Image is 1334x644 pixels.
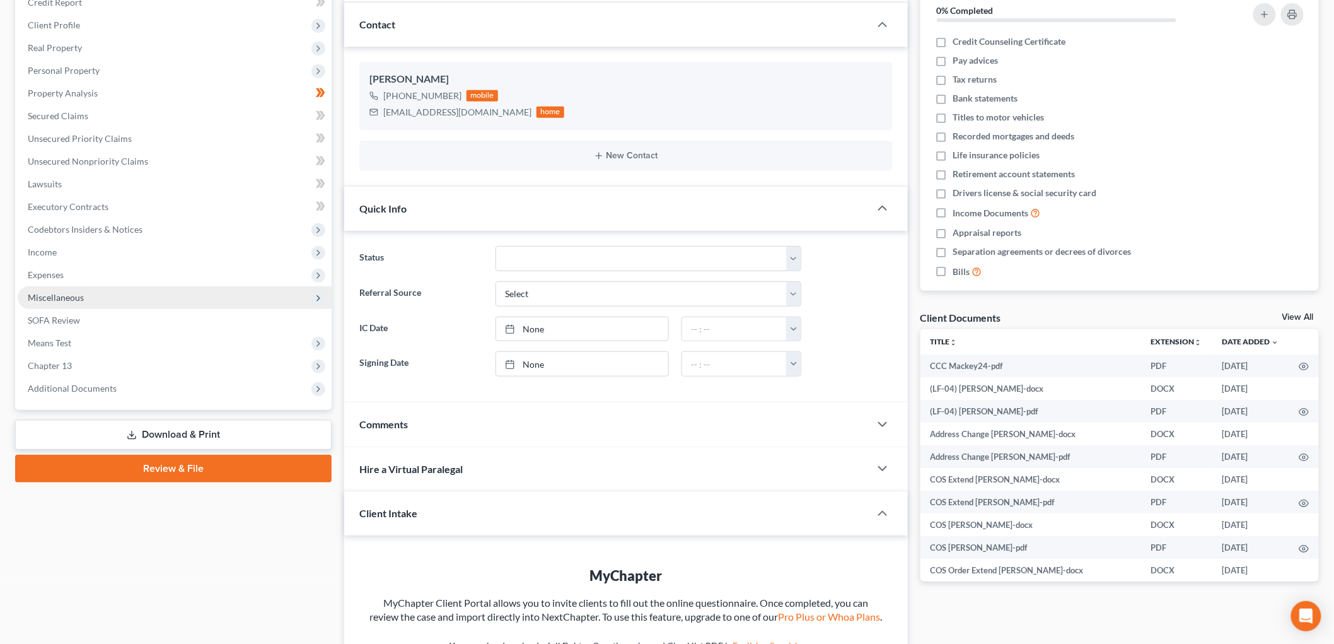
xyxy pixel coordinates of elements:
a: Executory Contracts [18,196,332,218]
input: -- : -- [682,352,787,376]
td: [DATE] [1212,400,1289,423]
td: DOCX [1140,377,1212,400]
label: Referral Source [353,281,489,307]
span: Comments [359,418,408,430]
i: expand_more [1271,339,1279,346]
td: Address Change [PERSON_NAME]-docx [920,423,1141,445]
a: None [496,352,668,376]
td: PDF [1140,536,1212,559]
span: Hire a Virtual Paralegal [359,463,463,475]
label: Signing Date [353,351,489,377]
a: None [496,317,668,341]
td: DOCX [1140,423,1212,445]
td: COS Extend [PERSON_NAME]-docx [920,468,1141,491]
span: MyChapter Client Portal allows you to invite clients to fill out the online questionnaire. Once c... [369,597,882,623]
div: [EMAIL_ADDRESS][DOMAIN_NAME] [383,106,531,119]
span: Property Analysis [28,88,98,98]
span: Unsecured Priority Claims [28,133,132,144]
td: DOCX [1140,559,1212,582]
span: Miscellaneous [28,292,84,303]
td: PDF [1140,400,1212,423]
td: [DATE] [1212,536,1289,559]
div: mobile [467,90,498,102]
button: New Contact [369,151,883,161]
td: (LF-04) [PERSON_NAME]-docx [920,377,1141,400]
td: [DATE] [1212,445,1289,468]
td: PDF [1140,354,1212,377]
td: COS [PERSON_NAME]-docx [920,513,1141,536]
div: Client Documents [920,311,1001,324]
span: Recorded mortgages and deeds [953,130,1075,143]
span: Chapter 13 [28,360,72,371]
td: COS Extend [PERSON_NAME]-pdf [920,491,1141,513]
span: Additional Documents [28,383,117,394]
div: Open Intercom Messenger [1291,601,1321,631]
a: Unsecured Nonpriority Claims [18,150,332,173]
a: Unsecured Priority Claims [18,127,332,150]
span: Retirement account statements [953,168,1076,180]
i: unfold_more [1194,339,1202,346]
td: [DATE] [1212,468,1289,491]
td: CCC Mackey24-pdf [920,354,1141,377]
span: Lawsuits [28,179,62,189]
span: Personal Property [28,65,100,76]
a: Date Added expand_more [1222,337,1279,346]
span: Bills [953,266,970,278]
strong: 0% Completed [937,5,994,16]
span: Means Test [28,337,71,348]
div: [PHONE_NUMBER] [383,90,461,102]
span: Real Property [28,42,82,53]
td: [DATE] [1212,513,1289,536]
span: Separation agreements or decrees of divorces [953,245,1132,258]
td: DOCX [1140,513,1212,536]
td: [DATE] [1212,491,1289,513]
span: Quick Info [359,202,407,214]
label: IC Date [353,317,489,342]
td: PDF [1140,445,1212,468]
td: DOCX [1140,468,1212,491]
span: Income [28,247,57,257]
span: Life insurance policies [953,149,1040,161]
a: Review & File [15,455,332,483]
div: [PERSON_NAME] [369,72,883,87]
td: [DATE] [1212,423,1289,445]
span: Tax returns [953,73,997,86]
span: Unsecured Nonpriority Claims [28,156,148,167]
td: [DATE] [1212,354,1289,377]
a: Lawsuits [18,173,332,196]
td: (LF-04) [PERSON_NAME]-pdf [920,400,1141,423]
span: SOFA Review [28,315,80,325]
span: Expenses [28,269,64,280]
span: Credit Counseling Certificate [953,35,1066,48]
span: Codebtors Insiders & Notices [28,224,142,235]
a: Extensionunfold_more [1151,337,1202,346]
span: Executory Contracts [28,201,108,212]
td: PDF [1140,491,1212,513]
span: Drivers license & social security card [953,187,1097,199]
a: Pro Plus or Whoa Plans [778,611,880,623]
span: Client Intake [359,507,417,519]
span: Pay advices [953,54,999,67]
div: home [536,107,564,118]
a: Download & Print [15,420,332,450]
span: Contact [359,18,395,30]
span: Income Documents [953,207,1029,220]
label: Status [353,246,489,271]
i: unfold_more [950,339,958,346]
td: Address Change [PERSON_NAME]-pdf [920,445,1141,468]
td: COS Order Extend [PERSON_NAME]-docx [920,559,1141,582]
input: -- : -- [682,317,787,341]
td: [DATE] [1212,377,1289,400]
a: Property Analysis [18,82,332,105]
div: MyChapter [369,566,883,585]
span: Secured Claims [28,110,88,121]
span: Bank statements [953,92,1018,105]
td: [DATE] [1212,559,1289,582]
a: SOFA Review [18,309,332,332]
span: Appraisal reports [953,226,1022,239]
span: Titles to motor vehicles [953,111,1045,124]
a: Titleunfold_more [931,337,958,346]
span: Client Profile [28,20,80,30]
a: View All [1282,313,1314,322]
td: COS [PERSON_NAME]-pdf [920,536,1141,559]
